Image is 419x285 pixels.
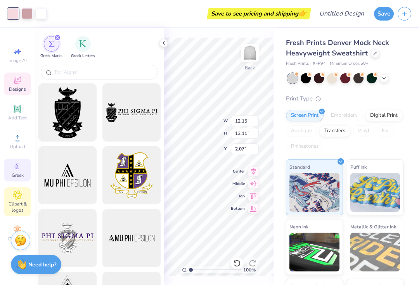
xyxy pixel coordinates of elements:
[289,233,339,271] img: Neon Ink
[365,110,403,121] div: Digital Print
[286,94,403,103] div: Print Type
[71,53,95,59] span: Greek Letters
[12,172,24,178] span: Greek
[286,60,309,67] span: Fresh Prints
[377,125,395,137] div: Foil
[313,6,370,21] input: Untitled Design
[289,223,308,231] span: Neon Ink
[40,36,62,59] button: filter button
[286,125,317,137] div: Applique
[4,201,31,213] span: Clipart & logos
[298,9,307,18] span: 👉
[243,266,256,273] span: 100 %
[71,36,95,59] button: filter button
[8,115,27,121] span: Add Text
[245,64,255,71] div: Back
[231,206,245,211] span: Bottom
[350,223,396,231] span: Metallic & Glitter Ink
[350,163,367,171] span: Puff Ink
[9,86,26,92] span: Designs
[242,45,258,60] img: Back
[326,110,363,121] div: Embroidery
[79,40,87,48] img: Greek Letters Image
[286,141,324,152] div: Rhinestones
[8,236,27,242] span: Decorate
[286,110,324,121] div: Screen Print
[71,36,95,59] div: filter for Greek Letters
[28,261,56,268] strong: Need help?
[9,57,27,64] span: Image AI
[330,60,369,67] span: Minimum Order: 50 +
[231,169,245,174] span: Center
[54,68,153,76] input: Try "Alpha"
[319,125,350,137] div: Transfers
[286,38,389,58] span: Fresh Prints Denver Mock Neck Heavyweight Sweatshirt
[350,173,400,212] img: Puff Ink
[231,181,245,187] span: Middle
[374,7,394,21] button: Save
[231,193,245,199] span: Top
[209,8,309,19] div: Save to see pricing and shipping
[289,173,339,212] img: Standard
[40,36,62,59] div: filter for Greek Marks
[313,60,326,67] span: # FP94
[353,125,374,137] div: Vinyl
[10,143,25,150] span: Upload
[40,53,62,59] span: Greek Marks
[350,233,400,271] img: Metallic & Glitter Ink
[48,41,55,47] img: Greek Marks Image
[289,163,310,171] span: Standard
